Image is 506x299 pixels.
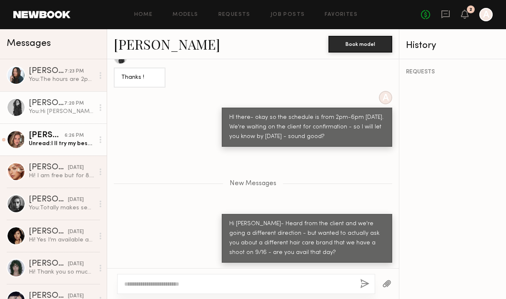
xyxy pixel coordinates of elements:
div: 2 [469,8,472,12]
div: [DATE] [68,228,84,236]
div: Thanks ! [121,73,158,83]
div: [DATE] [68,260,84,268]
div: REQUESTS [406,69,499,75]
div: You: Totally makes sense to me - thanks for the clarification :) [29,204,94,212]
div: Unread: I ll try my best 🙏 [29,140,94,148]
button: Book model [328,36,392,53]
div: You: The hours are 2pm-6pm [DATE] [29,75,94,83]
div: HI there- okay so the schedule is from 2pm-6pm [DATE]. We're waiting on the client for confirmati... [229,113,385,142]
a: Requests [218,12,250,18]
span: New Messages [230,180,276,187]
div: [PERSON_NAME] [29,196,68,204]
div: Hi! I am free but for 8.5 hours I’d need 1.5k. Let me know :) [29,172,94,180]
div: Hi [PERSON_NAME]- Heard from the client and we're going a different direction - but wanted to act... [229,219,385,258]
div: [PERSON_NAME] [29,99,64,108]
div: [PERSON_NAME] [29,67,65,75]
div: 7:23 PM [65,68,84,75]
div: [PERSON_NAME] [29,260,68,268]
a: Home [134,12,153,18]
div: [PERSON_NAME] [29,163,68,172]
div: [PERSON_NAME] [29,131,65,140]
div: History [406,41,499,50]
span: Messages [7,39,51,48]
div: [DATE] [68,164,84,172]
div: 7:20 PM [64,100,84,108]
a: Book model [328,40,392,47]
div: Hi! Yes I’m available and would love to be considered! [29,236,94,244]
a: Job Posts [271,12,305,18]
div: Hi! Thank you so much for reaching out. My date for a 8 hour day is 2k. Would there be any way yo... [29,268,94,276]
div: You: Hi [PERSON_NAME]- Heard from the client and we're going a different direction - but wanted t... [29,108,94,116]
a: Models [173,12,198,18]
div: [PERSON_NAME] [29,228,68,236]
div: [DATE] [68,196,84,204]
a: Favorites [325,12,358,18]
div: 6:26 PM [65,132,84,140]
a: [PERSON_NAME] [114,35,220,53]
a: A [479,8,493,21]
